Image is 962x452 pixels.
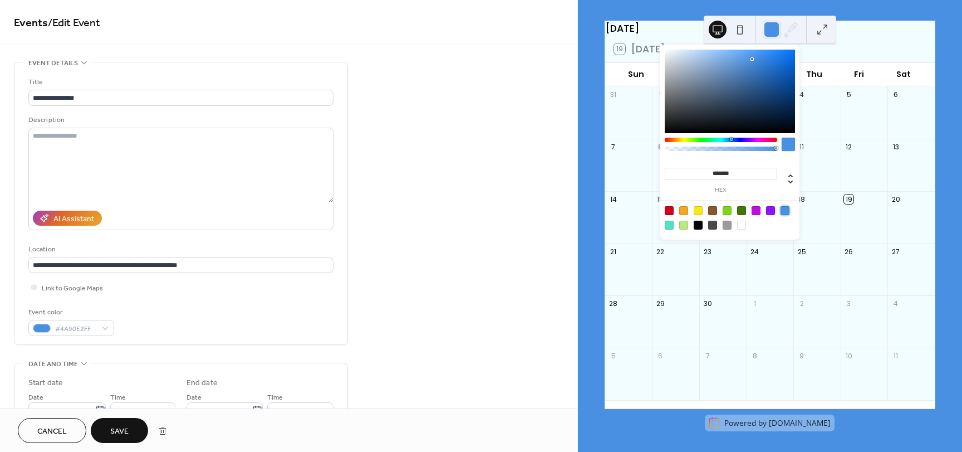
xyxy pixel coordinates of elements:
[659,63,703,86] div: Mon
[53,213,94,225] div: AI Assistant
[708,221,717,230] div: #4A4A4A
[605,21,935,36] div: [DATE]
[752,206,760,215] div: #BD10E0
[708,206,717,215] div: #8B572A
[844,90,853,99] div: 5
[797,247,807,256] div: 25
[267,392,283,404] span: Time
[656,90,665,99] div: 1
[844,299,853,309] div: 3
[33,211,102,226] button: AI Assistant
[14,12,48,34] a: Events
[797,352,807,361] div: 9
[891,195,901,204] div: 20
[55,323,96,335] span: #4A90E2FF
[18,418,86,443] button: Cancel
[797,195,807,204] div: 18
[891,247,901,256] div: 27
[724,417,831,428] div: Powered by
[28,76,331,88] div: Title
[28,392,43,404] span: Date
[28,57,78,69] span: Event details
[694,206,703,215] div: #F8E71C
[28,244,331,255] div: Location
[608,247,618,256] div: 21
[797,142,807,152] div: 11
[110,392,126,404] span: Time
[665,221,674,230] div: #50E3C2
[723,221,732,230] div: #9B9B9B
[703,247,713,256] div: 23
[679,206,688,215] div: #F5A623
[656,247,665,256] div: 22
[844,195,853,204] div: 19
[737,221,746,230] div: #FFFFFF
[656,195,665,204] div: 15
[28,358,78,370] span: Date and time
[703,299,713,309] div: 30
[781,206,789,215] div: #4A90E2
[608,299,618,309] div: 28
[703,352,713,361] div: 7
[792,63,837,86] div: Thu
[91,418,148,443] button: Save
[769,417,831,428] a: [DOMAIN_NAME]
[608,90,618,99] div: 31
[679,221,688,230] div: #B8E986
[723,206,732,215] div: #7ED321
[844,247,853,256] div: 26
[694,221,703,230] div: #000000
[614,63,659,86] div: Sun
[186,392,202,404] span: Date
[750,299,759,309] div: 1
[797,299,807,309] div: 2
[750,247,759,256] div: 24
[42,283,103,294] span: Link to Google Maps
[665,187,777,193] label: hex
[608,142,618,152] div: 7
[750,352,759,361] div: 8
[797,90,807,99] div: 4
[891,299,901,309] div: 4
[28,377,63,389] div: Start date
[656,142,665,152] div: 8
[891,352,901,361] div: 11
[186,377,218,389] div: End date
[891,142,901,152] div: 13
[28,114,331,126] div: Description
[28,307,112,318] div: Event color
[844,142,853,152] div: 12
[891,90,901,99] div: 6
[656,299,665,309] div: 29
[737,206,746,215] div: #417505
[881,63,926,86] div: Sat
[110,426,129,438] span: Save
[844,352,853,361] div: 10
[665,206,674,215] div: #D0021B
[837,63,881,86] div: Fri
[37,426,67,438] span: Cancel
[608,352,618,361] div: 5
[656,352,665,361] div: 6
[48,12,100,34] span: / Edit Event
[608,195,618,204] div: 14
[766,206,775,215] div: #9013FE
